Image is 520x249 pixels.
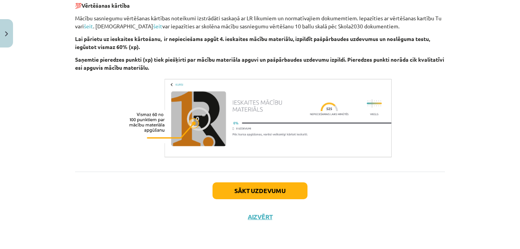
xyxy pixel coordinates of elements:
[75,56,444,71] b: Saņemtie pieredzes punkti (xp) tiek piešķirti par mācību materiāla apguvi un pašpārbaudes uzdevum...
[84,23,93,29] a: šeit
[75,14,445,30] p: Mācību sasniegumu vērtēšanas kārtības noteikumi izstrādāti saskaņā ar LR likumiem un normatīvajie...
[213,182,307,199] button: Sākt uzdevumu
[245,213,275,221] button: Aizvērt
[153,23,162,29] a: šeit
[75,35,430,50] b: Lai pārietu uz ieskaites kārtošanu, ir nepieciešams apgūt 4. ieskaites mācību materiālu, izpildīt...
[82,2,130,9] b: Vērtēšanas kārtība
[5,31,8,36] img: icon-close-lesson-0947bae3869378f0d4975bcd49f059093ad1ed9edebbc8119c70593378902aed.svg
